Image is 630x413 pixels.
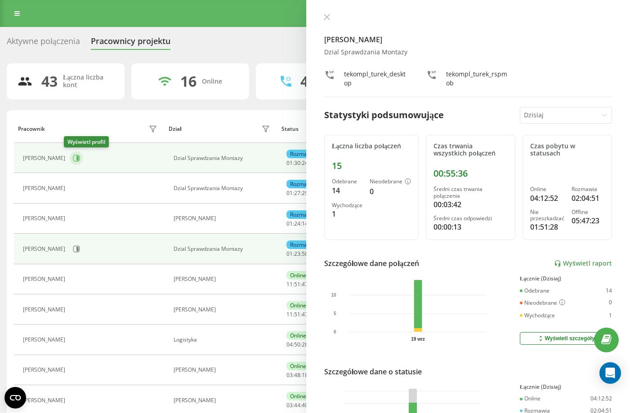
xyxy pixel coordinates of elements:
[286,311,308,318] div: : :
[446,70,510,88] div: tekompl_turek_rspmob
[530,193,564,204] div: 04:12:52
[286,159,293,167] span: 01
[294,371,300,379] span: 48
[433,199,508,210] div: 00:03:42
[4,387,26,409] button: Open CMP widget
[294,341,300,348] span: 50
[520,275,612,282] div: Łącznie (Dzisiaj)
[202,78,222,85] div: Online
[324,366,422,377] div: Szczegółowe dane o statusie
[590,395,612,402] div: 04:12:52
[286,372,308,378] div: : :
[370,186,411,197] div: 0
[23,246,67,252] div: [PERSON_NAME]
[286,341,293,348] span: 04
[23,367,67,373] div: [PERSON_NAME]
[286,221,308,227] div: : :
[23,185,67,191] div: [PERSON_NAME]
[286,240,319,249] div: Rozmawia
[294,250,300,258] span: 23
[286,250,293,258] span: 01
[334,329,336,334] text: 0
[344,70,408,88] div: tekompl_turek_desktop
[169,126,181,132] div: Dział
[64,136,109,147] div: Wyświetl profil
[7,36,80,50] div: Aktywne połączenia
[174,337,273,343] div: Logistyka
[572,193,604,204] div: 02:04:51
[302,401,308,409] span: 40
[332,209,362,219] div: 1
[286,150,319,158] div: Rozmawia
[530,186,564,192] div: Online
[302,341,308,348] span: 28
[334,311,336,316] text: 5
[281,126,299,132] div: Status
[174,185,273,191] div: Dzial Sprawdzania Montazy
[433,222,508,232] div: 00:00:13
[332,202,362,209] div: Wychodzące
[520,288,550,294] div: Odebrane
[286,362,310,370] div: Online
[23,397,67,404] div: [PERSON_NAME]
[23,276,67,282] div: [PERSON_NAME]
[331,293,336,298] text: 10
[324,34,612,45] h4: [PERSON_NAME]
[174,246,273,252] div: Dzial Sprawdzania Montazy
[302,250,308,258] span: 58
[286,342,308,348] div: : :
[286,331,310,340] div: Online
[332,160,411,171] div: 15
[302,189,308,197] span: 29
[286,210,319,219] div: Rozmawia
[609,299,612,306] div: 0
[302,371,308,379] span: 18
[286,371,293,379] span: 03
[370,178,411,186] div: Nieodebrane
[286,401,293,409] span: 03
[294,159,300,167] span: 30
[572,209,604,215] div: Offline
[18,126,45,132] div: Pracownik
[41,73,58,90] div: 43
[530,142,604,158] div: Czas pobytu w statusach
[411,337,425,342] text: 19 wrz
[300,73,308,90] div: 4
[286,180,319,188] div: Rozmawia
[294,220,300,227] span: 24
[286,402,308,409] div: : :
[609,312,612,319] div: 1
[286,189,293,197] span: 01
[433,142,508,158] div: Czas trwania wszystkich połączeń
[520,332,612,345] button: Wyświetl szczegóły
[91,36,170,50] div: Pracownicy projektu
[332,178,362,185] div: Odebrane
[433,215,508,222] div: Średni czas odpowiedzi
[174,155,273,161] div: Dzial Sprawdzania Montazy
[286,160,308,166] div: : :
[23,215,67,222] div: [PERSON_NAME]
[530,209,564,222] div: Nie przeszkadzać
[324,108,444,122] div: Statystyki podsumowujące
[302,280,308,288] span: 47
[286,311,293,318] span: 11
[520,312,555,319] div: Wychodzące
[286,220,293,227] span: 01
[572,215,604,226] div: 05:47:23
[324,258,419,269] div: Szczegółowe dane połączeń
[174,306,273,313] div: [PERSON_NAME]
[572,186,604,192] div: Rozmawia
[599,362,621,384] div: Open Intercom Messenger
[23,337,67,343] div: [PERSON_NAME]
[294,311,300,318] span: 51
[302,159,308,167] span: 24
[554,260,612,267] a: Wyświetl raport
[433,186,508,199] div: Średni czas trwania połączenia
[332,185,362,196] div: 14
[286,280,293,288] span: 11
[302,311,308,318] span: 47
[520,384,612,390] div: Łącznie (Dzisiaj)
[606,288,612,294] div: 14
[286,251,308,257] div: : :
[286,271,310,280] div: Online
